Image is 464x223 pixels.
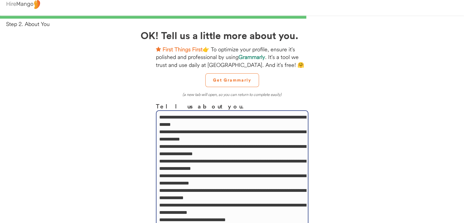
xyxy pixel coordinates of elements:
div: Step 2. About You [6,20,464,28]
em: (a new tab will open, so you can return to complete easily) [182,92,282,97]
h3: Tell us about you. [156,102,308,111]
strong: Grammarly [239,53,265,60]
strong: First Things First [163,46,203,53]
h2: OK! Tell us a little more about you. [141,28,324,42]
button: Get Grammarly [205,73,259,87]
div: 👉 To optimize your profile, ensure it's polished and professional by using . It's a tool we trust... [156,46,308,69]
div: 66% [1,16,463,19]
